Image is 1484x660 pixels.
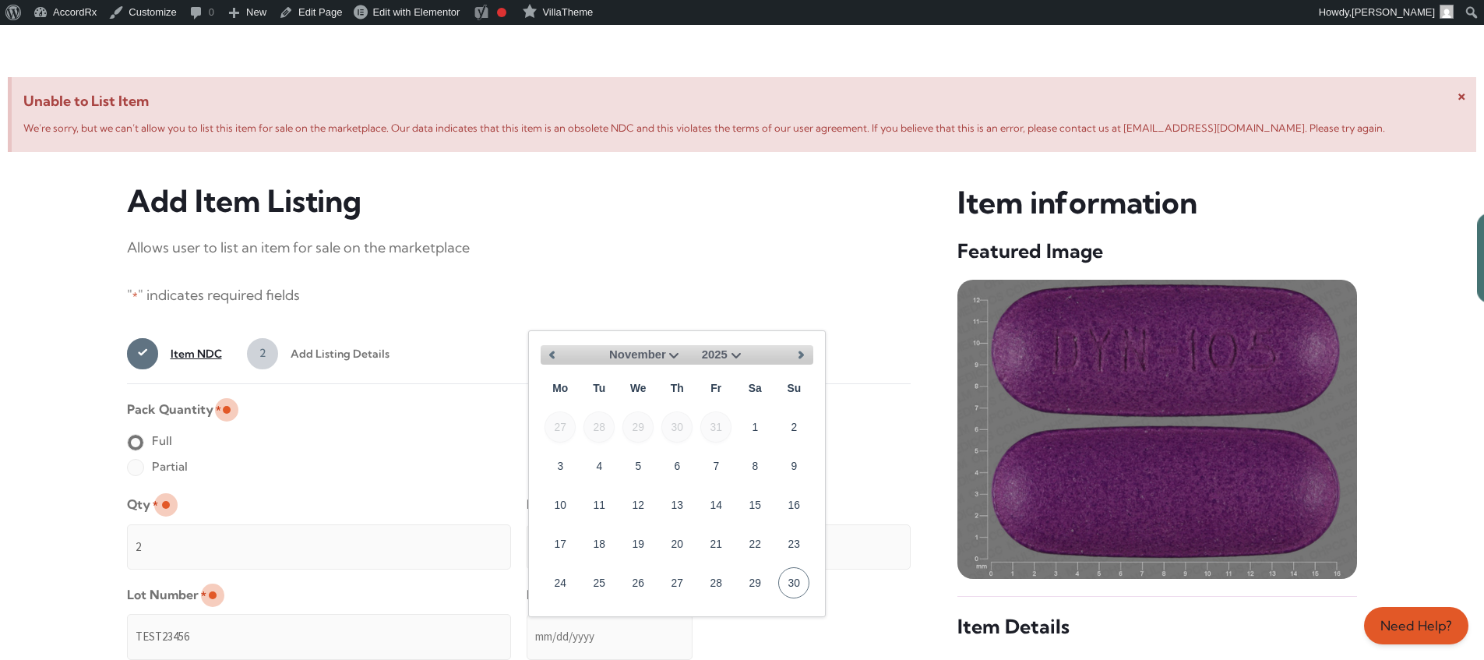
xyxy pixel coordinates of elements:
[127,582,206,608] label: Lot Number
[545,489,576,521] a: 10
[622,528,654,559] a: 19
[739,528,770,559] a: 22
[583,528,615,559] a: 18
[622,567,654,598] a: 26
[127,338,222,369] a: 1Item NDC
[583,567,615,598] a: 25
[545,372,576,404] span: Monday
[957,238,1357,264] h5: Featured Image
[527,614,693,659] input: mm/dd/yyyy
[1364,607,1468,644] a: Need Help?
[700,372,731,404] span: Friday
[700,528,731,559] a: 21
[127,397,221,422] legend: Pack Quantity
[778,372,809,404] span: Sunday
[790,344,813,367] a: Next
[622,489,654,521] a: 12
[583,411,615,443] span: 28
[739,450,770,482] a: 8
[127,235,911,260] p: Allows user to list an item for sale on the marketplace
[372,6,460,18] span: Edit with Elementor
[778,489,809,521] a: 16
[702,345,746,365] select: Select year
[778,450,809,482] a: 9
[622,372,654,404] span: Wednesday
[778,528,809,559] a: 23
[545,567,576,598] a: 24
[545,411,576,443] span: 27
[778,567,809,598] a: 30
[739,489,770,521] a: 15
[661,450,693,482] a: 6
[609,345,683,365] select: Select month
[778,411,809,443] a: 2
[127,338,158,369] span: 1
[739,411,770,443] a: 1
[127,183,911,220] h3: Add Item Listing
[527,582,628,608] label: Expiration Date
[700,567,731,598] a: 28
[661,372,693,404] span: Thursday
[23,89,1465,114] span: Unable to List Item
[739,567,770,598] a: 29
[700,450,731,482] a: 7
[739,372,770,404] span: Saturday
[541,344,564,367] a: Previous
[661,528,693,559] a: 20
[957,183,1357,223] h3: Item information
[700,411,731,443] span: 31
[700,489,731,521] a: 14
[661,567,693,598] a: 27
[278,338,390,369] span: Add Listing Details
[527,492,607,517] label: Listing Price
[497,8,506,17] div: Focus keyphrase not set
[127,492,158,517] label: Qty
[1352,6,1435,18] span: [PERSON_NAME]
[583,489,615,521] a: 11
[158,338,222,369] span: Item NDC
[545,450,576,482] a: 3
[583,450,615,482] a: 4
[1458,85,1466,104] span: ×
[622,450,654,482] a: 5
[957,614,1357,640] h5: Item Details
[622,411,654,443] span: 29
[23,122,1385,134] span: We’re sorry, but we can’t allow you to list this item for sale on the marketplace. Our data indic...
[661,489,693,521] a: 13
[127,454,188,479] label: Partial
[127,283,911,309] p: " " indicates required fields
[247,338,278,369] span: 2
[661,411,693,443] span: 30
[583,372,615,404] span: Tuesday
[127,429,172,454] label: Full
[545,528,576,559] a: 17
